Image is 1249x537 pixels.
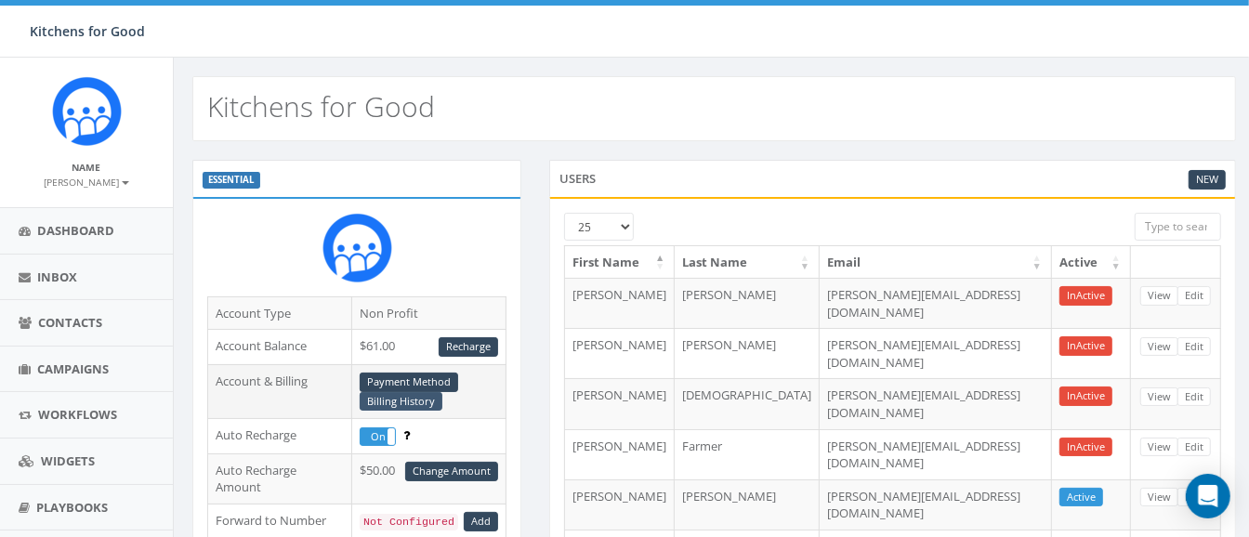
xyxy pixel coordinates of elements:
[1059,336,1112,356] a: InActive
[208,364,352,419] td: Account & Billing
[352,453,506,504] td: $50.00
[208,419,352,453] td: Auto Recharge
[72,161,101,174] small: Name
[352,296,506,330] td: Non Profit
[1140,286,1178,306] a: View
[208,330,352,365] td: Account Balance
[549,160,1236,197] div: Users
[1177,438,1211,457] a: Edit
[37,222,114,239] span: Dashboard
[439,337,498,357] a: Recharge
[820,246,1052,279] th: Email: activate to sort column ascending
[1177,387,1211,407] a: Edit
[1189,170,1226,190] a: New
[360,373,458,392] a: Payment Method
[1140,387,1178,407] a: View
[565,278,675,328] td: [PERSON_NAME]
[1186,474,1230,518] div: Open Intercom Messenger
[45,176,129,189] small: [PERSON_NAME]
[675,278,820,328] td: [PERSON_NAME]
[203,172,260,189] label: ESSENTIAL
[38,314,102,331] span: Contacts
[45,173,129,190] a: [PERSON_NAME]
[360,392,442,412] a: Billing History
[1059,438,1112,457] a: InActive
[37,268,77,285] span: Inbox
[1059,386,1112,406] a: InActive
[360,514,458,530] code: Not Configured
[405,462,498,481] a: Change Amount
[208,296,352,330] td: Account Type
[36,499,108,516] span: Playbooks
[1059,286,1112,306] a: InActive
[820,429,1052,479] td: [PERSON_NAME][EMAIL_ADDRESS][DOMAIN_NAME]
[403,426,410,443] span: Enable to prevent campaign failure.
[207,91,435,122] h2: Kitchens for Good
[30,22,145,40] span: Kitchens for Good
[1059,488,1103,507] a: Active
[1135,213,1221,241] input: Type to search
[565,479,675,530] td: [PERSON_NAME]
[820,479,1052,530] td: [PERSON_NAME][EMAIL_ADDRESS][DOMAIN_NAME]
[1177,286,1211,306] a: Edit
[1177,337,1211,357] a: Edit
[1140,438,1178,457] a: View
[41,452,95,469] span: Widgets
[1052,246,1131,279] th: Active: activate to sort column ascending
[675,246,820,279] th: Last Name: activate to sort column ascending
[820,328,1052,378] td: [PERSON_NAME][EMAIL_ADDRESS][DOMAIN_NAME]
[820,278,1052,328] td: [PERSON_NAME][EMAIL_ADDRESS][DOMAIN_NAME]
[565,246,675,279] th: First Name: activate to sort column descending
[565,378,675,428] td: [PERSON_NAME]
[464,512,498,531] a: Add
[675,328,820,378] td: [PERSON_NAME]
[675,429,820,479] td: Farmer
[360,427,396,446] div: OnOff
[52,76,122,146] img: Rally_Corp_Icon_1.png
[1140,337,1178,357] a: View
[352,330,506,365] td: $61.00
[565,328,675,378] td: [PERSON_NAME]
[208,453,352,504] td: Auto Recharge Amount
[565,429,675,479] td: [PERSON_NAME]
[1140,488,1178,507] a: View
[38,406,117,423] span: Workflows
[675,479,820,530] td: [PERSON_NAME]
[37,360,109,377] span: Campaigns
[322,213,392,282] img: Rally_Corp_Icon_1.png
[675,378,820,428] td: [DEMOGRAPHIC_DATA]
[820,378,1052,428] td: [PERSON_NAME][EMAIL_ADDRESS][DOMAIN_NAME]
[361,428,395,445] label: On
[1177,488,1211,507] a: Edit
